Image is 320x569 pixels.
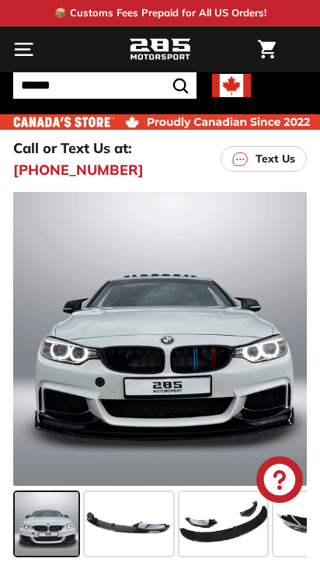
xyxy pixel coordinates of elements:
[252,456,308,507] inbox-online-store-chat: Shopify online store chat
[256,151,295,167] p: Text Us
[13,159,144,180] a: [PHONE_NUMBER]
[221,146,307,172] a: Text Us
[250,27,283,72] a: Cart
[54,5,266,21] p: 📦 Customs Fees Prepaid for All US Orders!
[129,37,191,63] img: Logo_285_Motorsport_areodynamics_components
[13,138,132,159] p: Call or Text Us at:
[13,72,197,99] input: Search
